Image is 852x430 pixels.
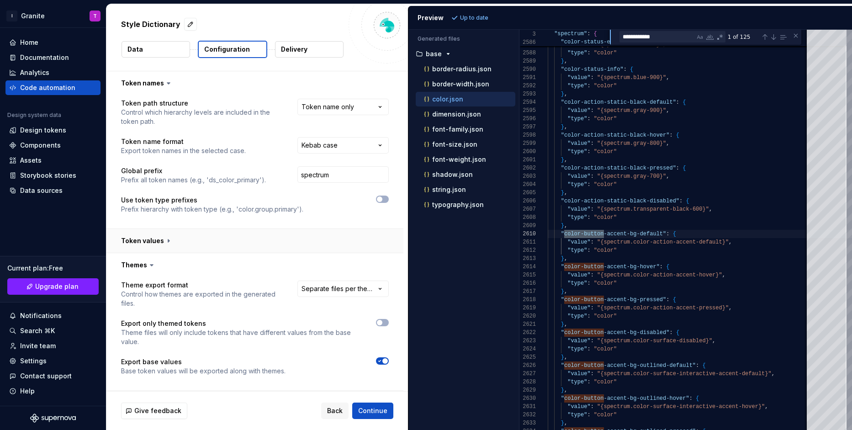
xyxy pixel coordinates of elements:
[20,53,69,62] div: Documentation
[20,311,62,320] div: Notifications
[20,171,76,180] div: Storybook stories
[590,338,593,344] span: :
[121,403,187,419] button: Give feedback
[567,181,587,188] span: "type"
[519,57,536,65] div: 2589
[121,137,246,146] p: Token name format
[715,32,725,42] div: Use Regular Expression (⌥⌘R)
[676,132,679,138] span: {
[2,6,104,26] button: IGraniteT
[603,329,669,336] span: -accent-bg-disabled"
[597,140,666,147] span: "{spectrum.gray-800}"
[709,206,712,212] span: ,
[134,406,181,415] span: Give feedback
[561,321,564,328] span: }
[121,357,286,366] p: Export base values
[20,356,47,366] div: Settings
[519,156,536,164] div: 2601
[432,96,463,103] p: color.json
[683,165,686,171] span: {
[519,345,536,353] div: 2624
[519,337,536,345] div: 2623
[666,74,669,81] span: ,
[567,149,587,155] span: "type"
[432,111,481,118] p: dimension.json
[564,354,567,361] span: ,
[594,50,617,56] span: "color"
[594,149,617,155] span: "color"
[561,223,564,229] span: }
[127,45,143,54] p: Data
[561,190,564,196] span: }
[121,328,360,346] p: Theme files will only include tokens that have different values from the base value.
[686,198,689,204] span: {
[564,395,603,402] span: color-button
[358,406,387,415] span: Continue
[765,403,768,410] span: ,
[519,246,536,255] div: 2612
[519,255,536,263] div: 2613
[696,362,699,369] span: :
[432,186,466,193] p: string.json
[275,41,344,58] button: Delivery
[672,231,676,237] span: {
[587,280,590,287] span: :
[519,370,536,378] div: 2627
[666,297,669,303] span: :
[695,32,704,42] div: Match Case (⌥⌘C)
[623,66,626,73] span: :
[416,109,515,119] button: dimension.json
[519,30,536,38] span: 3
[564,91,567,97] span: ,
[564,288,567,295] span: ,
[432,201,484,208] p: typography.json
[561,362,564,369] span: "
[5,384,101,398] button: Help
[567,305,590,311] span: "value"
[20,387,35,396] div: Help
[418,13,444,22] div: Preview
[5,153,101,168] a: Assets
[597,107,666,114] span: "{spectrum.gray-900}"
[669,329,672,336] span: :
[21,11,45,21] div: Granite
[567,214,587,221] span: "type"
[561,132,670,138] span: "color-action-static-black-hover"
[564,124,567,130] span: ,
[6,11,17,21] div: I
[603,231,666,237] span: -accent-bg-default"
[567,107,590,114] span: "value"
[519,238,536,246] div: 2611
[416,185,515,195] button: string.json
[519,304,536,312] div: 2619
[567,371,590,377] span: "value"
[561,288,564,295] span: }
[587,149,590,155] span: :
[20,68,49,77] div: Analytics
[5,123,101,138] a: Design tokens
[121,205,303,214] p: Prefix hierarchy with token type (e.g., 'color.group.primary').
[519,131,536,139] div: 2598
[778,32,788,42] div: Find in Selection (⌥⌘L)
[5,369,101,383] button: Contact support
[20,83,75,92] div: Code automation
[122,41,190,58] button: Data
[519,205,536,213] div: 2607
[432,141,477,148] p: font-size.json
[594,280,617,287] span: "color"
[561,91,564,97] span: }
[519,329,536,337] div: 2622
[204,45,250,54] p: Configuration
[20,126,66,135] div: Design tokens
[416,154,515,165] button: font-weight.json
[519,115,536,123] div: 2596
[121,196,303,205] p: Use token type prefixes
[587,83,590,89] span: :
[587,181,590,188] span: :
[416,170,515,180] button: shadow.json
[432,80,489,88] p: border-width.json
[564,255,567,262] span: ,
[121,108,281,126] p: Control which hierarchy levels are included in the token path.
[590,206,593,212] span: :
[564,387,567,393] span: ,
